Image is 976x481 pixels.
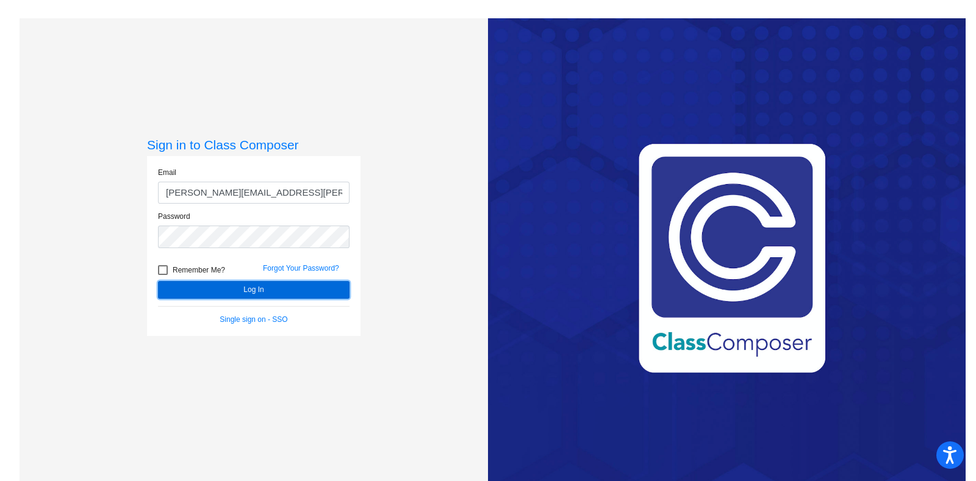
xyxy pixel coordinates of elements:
a: Forgot Your Password? [263,264,339,273]
button: Log In [158,281,350,299]
a: Single sign on - SSO [220,315,287,324]
label: Password [158,211,190,222]
label: Email [158,167,176,178]
span: Remember Me? [173,263,225,277]
h3: Sign in to Class Composer [147,137,361,152]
